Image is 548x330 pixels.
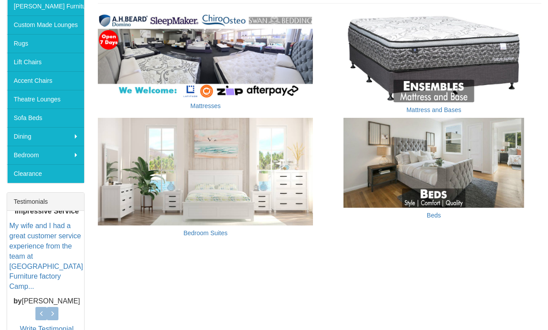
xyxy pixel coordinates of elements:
b: by [14,297,22,305]
a: My wife and I had a great customer service experience from the team at [GEOGRAPHIC_DATA] Furnitur... [9,222,83,290]
a: Dining [7,127,84,146]
a: Accent Chairs [7,71,84,90]
img: Mattress and Bases [326,12,541,102]
a: Lift Chairs [7,53,84,71]
a: Mattress and Bases [406,106,461,113]
a: Beds [427,212,441,219]
a: Clearance [7,164,84,183]
p: [PERSON_NAME] [9,296,84,307]
a: Sofa Beds [7,109,84,127]
a: Custom Made Lounges [7,16,84,34]
img: Mattresses [98,12,313,98]
div: Testimonials [7,193,84,211]
a: Mattresses [190,102,220,109]
a: Theatre Lounges [7,90,84,109]
img: Bedroom Suites [98,118,313,225]
img: Beds [326,118,541,207]
a: Bedroom [7,146,84,164]
b: Impressive Service [15,208,79,215]
a: Rugs [7,34,84,53]
a: Bedroom Suites [183,229,228,237]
